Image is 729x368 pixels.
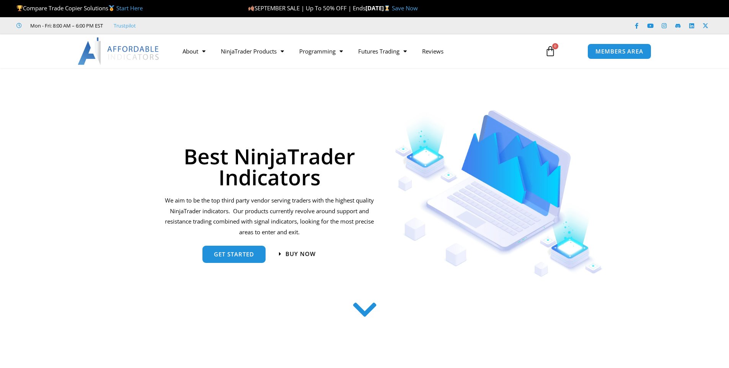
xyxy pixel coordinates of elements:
img: 🍂 [248,5,254,11]
span: 0 [552,43,558,49]
a: get started [202,246,266,263]
span: Buy now [285,251,316,257]
a: Trustpilot [114,21,136,30]
img: Indicators 1 | Affordable Indicators – NinjaTrader [395,110,603,277]
a: Start Here [116,4,143,12]
img: 🥇 [109,5,114,11]
nav: Menu [175,42,536,60]
a: 0 [533,40,567,62]
img: LogoAI | Affordable Indicators – NinjaTrader [78,37,160,65]
a: Reviews [414,42,451,60]
a: Futures Trading [351,42,414,60]
a: Buy now [279,251,316,257]
p: We aim to be the top third party vendor serving traders with the highest quality NinjaTrader indi... [164,195,375,238]
a: Save Now [392,4,418,12]
a: About [175,42,213,60]
h1: Best NinjaTrader Indicators [164,146,375,188]
a: NinjaTrader Products [213,42,292,60]
img: ⌛ [384,5,390,11]
span: SEPTEMBER SALE | Up To 50% OFF | Ends [248,4,365,12]
img: 🏆 [17,5,23,11]
a: MEMBERS AREA [587,44,651,59]
span: Mon - Fri: 8:00 AM – 6:00 PM EST [28,21,103,30]
a: Programming [292,42,351,60]
span: Compare Trade Copier Solutions [16,4,143,12]
span: get started [214,251,254,257]
strong: [DATE] [365,4,392,12]
span: MEMBERS AREA [595,49,643,54]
